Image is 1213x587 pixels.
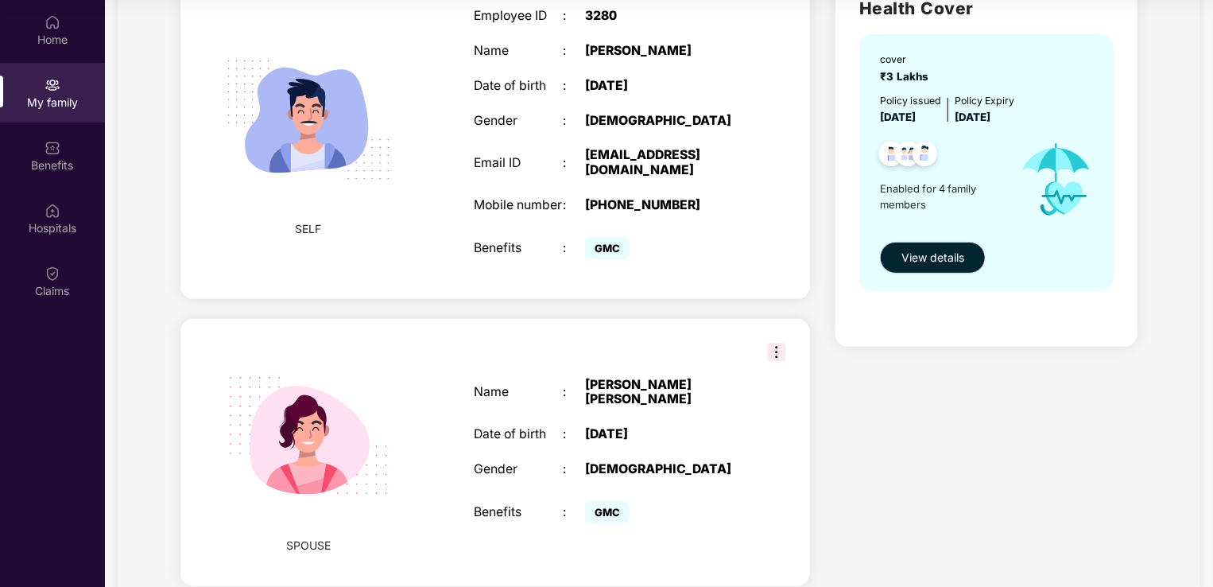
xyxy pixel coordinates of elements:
button: View details [880,242,986,274]
div: : [563,44,585,59]
div: : [563,198,585,213]
span: SPOUSE [286,537,331,554]
div: Mobile number [474,198,563,213]
div: [EMAIL_ADDRESS][DOMAIN_NAME] [585,148,741,178]
span: [DATE] [880,111,916,123]
div: Name [474,44,563,59]
span: Enabled for 4 family members [880,181,1006,213]
img: svg+xml;base64,PHN2ZyB4bWxucz0iaHR0cDovL3d3dy53My5vcmcvMjAwMC9zdmciIHdpZHRoPSI0OC45NDMiIGhlaWdodD... [905,137,944,176]
span: View details [901,249,964,266]
img: icon [1006,126,1106,234]
img: svg+xml;base64,PHN2ZyB4bWxucz0iaHR0cDovL3d3dy53My5vcmcvMjAwMC9zdmciIHdpZHRoPSIyMjQiIGhlaWdodD0iMT... [207,19,409,220]
div: [PHONE_NUMBER] [585,198,741,213]
div: : [563,114,585,129]
div: Employee ID [474,9,563,24]
div: Email ID [474,156,563,171]
span: [DATE] [955,111,990,123]
div: [DEMOGRAPHIC_DATA] [585,114,741,129]
div: : [563,427,585,442]
img: svg+xml;base64,PHN2ZyB3aWR0aD0iMzIiIGhlaWdodD0iMzIiIHZpZXdCb3g9IjAgMCAzMiAzMiIgZmlsbD0ibm9uZSIgeG... [767,343,786,362]
div: Benefits [474,241,563,256]
div: Date of birth [474,427,563,442]
div: : [563,79,585,94]
div: [DATE] [585,427,741,442]
div: Date of birth [474,79,563,94]
div: Name [474,385,563,400]
div: : [563,505,585,520]
div: 3280 [585,9,741,24]
div: [DEMOGRAPHIC_DATA] [585,462,741,477]
img: svg+xml;base64,PHN2ZyBpZD0iQ2xhaW0iIHhtbG5zPSJodHRwOi8vd3d3LnczLm9yZy8yMDAwL3N2ZyIgd2lkdGg9IjIwIi... [45,266,60,282]
span: ₹3 Lakhs [880,70,935,83]
span: GMC [585,237,630,259]
div: : [563,9,585,24]
span: SELF [295,220,321,238]
div: : [563,462,585,477]
img: svg+xml;base64,PHN2ZyBpZD0iSG9zcGl0YWxzIiB4bWxucz0iaHR0cDovL3d3dy53My5vcmcvMjAwMC9zdmciIHdpZHRoPS... [45,203,60,219]
img: svg+xml;base64,PHN2ZyB4bWxucz0iaHR0cDovL3d3dy53My5vcmcvMjAwMC9zdmciIHdpZHRoPSI0OC45NDMiIGhlaWdodD... [872,137,911,176]
div: cover [880,52,935,67]
img: svg+xml;base64,PHN2ZyBpZD0iSG9tZSIgeG1sbnM9Imh0dHA6Ly93d3cudzMub3JnLzIwMDAvc3ZnIiB3aWR0aD0iMjAiIG... [45,14,60,30]
div: Benefits [474,505,563,520]
div: [PERSON_NAME] [PERSON_NAME] [585,378,741,408]
div: [DATE] [585,79,741,94]
img: svg+xml;base64,PHN2ZyB4bWxucz0iaHR0cDovL3d3dy53My5vcmcvMjAwMC9zdmciIHdpZHRoPSIyMjQiIGhlaWdodD0iMT... [207,335,409,536]
div: Gender [474,462,563,477]
div: : [563,385,585,400]
img: svg+xml;base64,PHN2ZyB3aWR0aD0iMjAiIGhlaWdodD0iMjAiIHZpZXdCb3g9IjAgMCAyMCAyMCIgZmlsbD0ibm9uZSIgeG... [45,77,60,93]
div: Gender [474,114,563,129]
div: [PERSON_NAME] [585,44,741,59]
div: : [563,241,585,256]
span: GMC [585,501,630,523]
div: Policy Expiry [955,93,1014,108]
div: Policy issued [880,93,941,108]
img: svg+xml;base64,PHN2ZyB4bWxucz0iaHR0cDovL3d3dy53My5vcmcvMjAwMC9zdmciIHdpZHRoPSI0OC45MTUiIGhlaWdodD... [889,137,928,176]
img: svg+xml;base64,PHN2ZyBpZD0iQmVuZWZpdHMiIHhtbG5zPSJodHRwOi8vd3d3LnczLm9yZy8yMDAwL3N2ZyIgd2lkdGg9Ij... [45,140,60,156]
div: : [563,156,585,171]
